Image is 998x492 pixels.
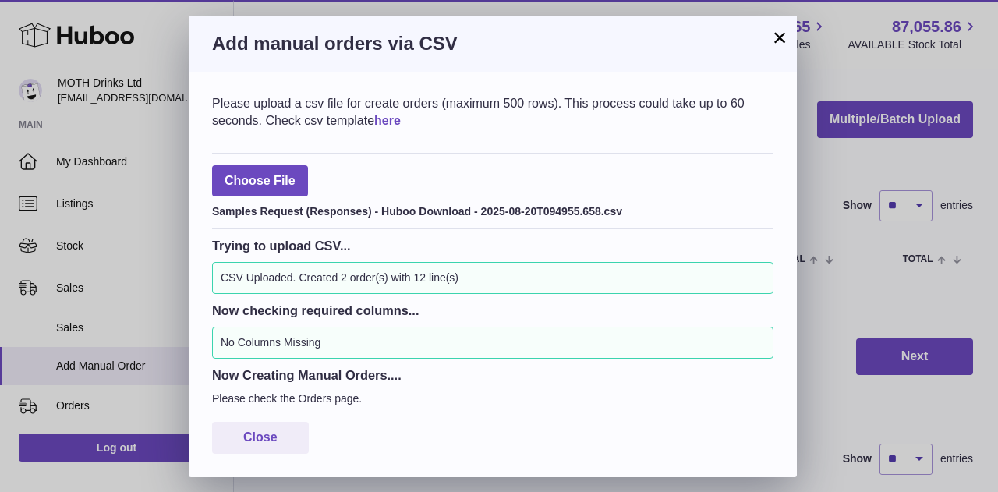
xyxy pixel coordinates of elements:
[212,262,773,294] div: CSV Uploaded. Created 2 order(s) with 12 line(s)
[212,366,773,384] h3: Now Creating Manual Orders....
[212,95,773,129] div: Please upload a csv file for create orders (maximum 500 rows). This process could take up to 60 s...
[212,391,773,406] p: Please check the Orders page.
[770,28,789,47] button: ×
[374,114,401,127] a: here
[212,165,308,197] span: Choose File
[212,31,773,56] h3: Add manual orders via CSV
[212,422,309,454] button: Close
[243,430,278,444] span: Close
[212,302,773,319] h3: Now checking required columns...
[212,237,773,254] h3: Trying to upload CSV...
[212,327,773,359] div: No Columns Missing
[212,200,773,219] div: Samples Request (Responses) - Huboo Download - 2025-08-20T094955.658.csv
